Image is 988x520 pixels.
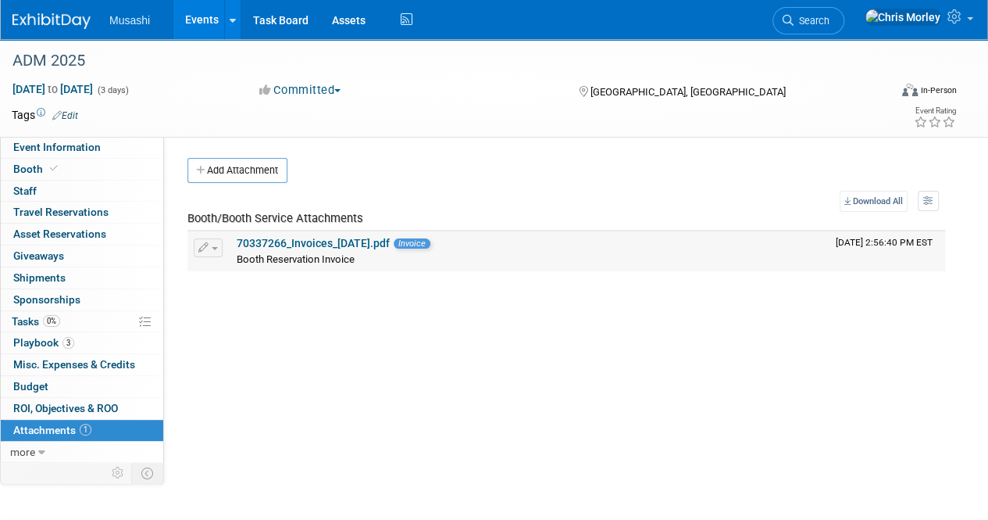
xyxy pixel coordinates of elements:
a: Download All [840,191,908,212]
span: Travel Reservations [13,206,109,218]
a: Asset Reservations [1,224,163,245]
span: Booth [13,163,61,175]
a: Budget [1,376,163,397]
a: Playbook3 [1,332,163,353]
img: ExhibitDay [12,13,91,29]
img: Chris Morley [865,9,941,26]
td: Upload Timestamp [829,231,945,271]
td: Tags [12,107,78,123]
a: Travel Reservations [1,202,163,223]
span: more [10,446,35,458]
span: Misc. Expenses & Credits [13,358,135,371]
a: Sponsorships [1,289,163,310]
span: Giveaways [13,249,64,262]
span: Budget [13,380,48,393]
a: ROI, Objectives & ROO [1,398,163,419]
span: [DATE] [DATE] [12,82,94,96]
span: Sponsorships [13,293,80,306]
span: 3 [62,337,74,349]
button: Committed [254,82,347,99]
a: Booth [1,159,163,180]
span: Invoice [394,238,430,249]
span: Staff [13,185,37,197]
span: Attachments [13,424,91,436]
img: Format-Inperson.png [902,84,918,96]
span: Booth Reservation Invoice [237,253,355,265]
i: Booth reservation complete [50,164,58,173]
a: Attachments1 [1,420,163,441]
span: Upload Timestamp [836,237,933,248]
span: to [45,83,60,95]
td: Personalize Event Tab Strip [105,463,132,483]
a: Misc. Expenses & Credits [1,354,163,375]
button: Add Attachment [187,158,287,183]
span: 1 [80,424,91,436]
a: Search [772,7,844,34]
span: Playbook [13,336,74,349]
span: (3 days) [96,85,129,95]
span: 0% [43,315,60,327]
div: ADM 2025 [7,47,876,75]
a: Shipments [1,267,163,289]
td: Toggle Event Tabs [132,463,164,483]
span: Search [794,15,829,27]
div: Event Format [819,81,957,105]
a: Tasks0% [1,311,163,332]
a: Event Information [1,137,163,158]
span: Tasks [12,315,60,328]
span: Musashi [109,14,150,27]
span: [GEOGRAPHIC_DATA], [GEOGRAPHIC_DATA] [590,86,785,98]
span: ROI, Objectives & ROO [13,402,118,414]
a: more [1,442,163,463]
a: Edit [52,110,78,121]
a: Giveaways [1,246,163,267]
div: In-Person [920,84,957,96]
span: Shipments [13,271,66,284]
a: 70337266_Invoices_[DATE].pdf [237,237,390,249]
div: Event Rating [914,107,956,115]
span: Booth/Booth Service Attachments [187,211,363,225]
a: Staff [1,181,163,202]
span: Event Information [13,141,101,153]
span: Asset Reservations [13,228,106,240]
